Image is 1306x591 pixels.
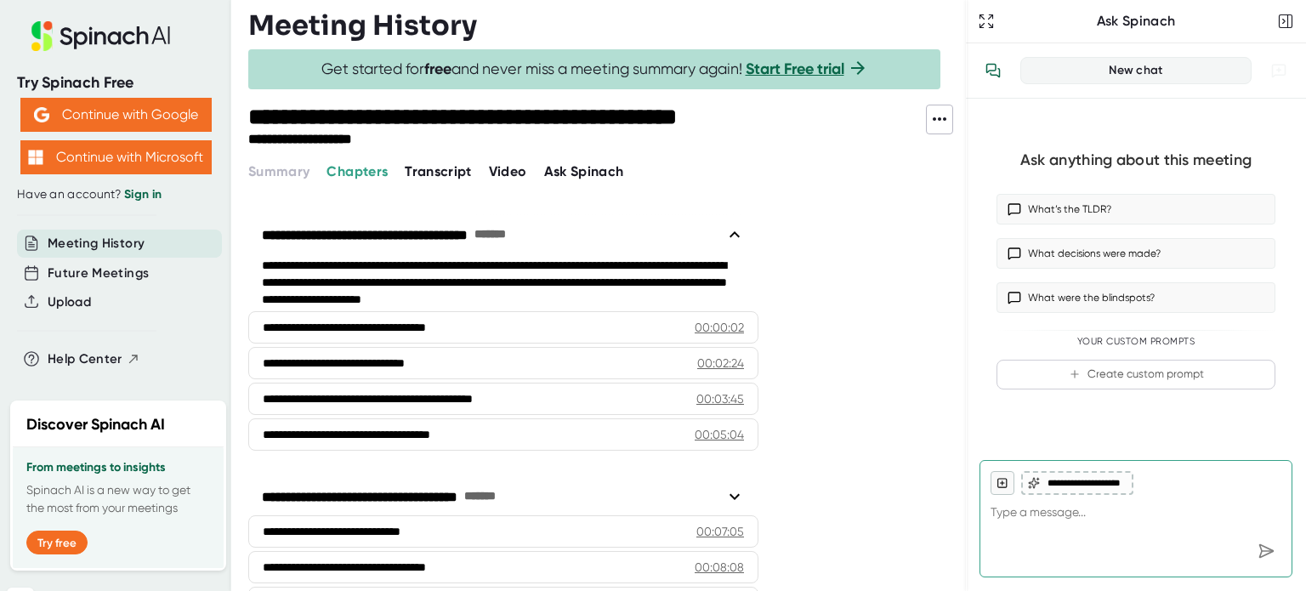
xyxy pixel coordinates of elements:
[26,461,210,475] h3: From meetings to insights
[695,559,744,576] div: 00:08:08
[321,60,868,79] span: Get started for and never miss a meeting summary again!
[405,163,472,179] span: Transcript
[695,319,744,336] div: 00:00:02
[998,13,1274,30] div: Ask Spinach
[1020,151,1252,170] div: Ask anything about this meeting
[697,355,744,372] div: 00:02:24
[746,60,844,78] a: Start Free trial
[48,264,149,283] button: Future Meetings
[424,60,451,78] b: free
[544,163,624,179] span: Ask Spinach
[997,336,1275,348] div: Your Custom Prompts
[48,293,91,312] button: Upload
[976,54,1010,88] button: View conversation history
[26,531,88,554] button: Try free
[974,9,998,33] button: Expand to Ask Spinach page
[17,187,214,202] div: Have an account?
[20,98,212,132] button: Continue with Google
[1274,9,1297,33] button: Close conversation sidebar
[34,107,49,122] img: Aehbyd4JwY73AAAAAElFTkSuQmCC
[248,162,309,182] button: Summary
[48,349,122,369] span: Help Center
[997,238,1275,269] button: What decisions were made?
[326,163,388,179] span: Chapters
[17,73,214,93] div: Try Spinach Free
[696,523,744,540] div: 00:07:05
[326,162,388,182] button: Chapters
[405,162,472,182] button: Transcript
[1031,63,1241,78] div: New chat
[20,140,212,174] button: Continue with Microsoft
[489,162,527,182] button: Video
[48,349,140,369] button: Help Center
[544,162,624,182] button: Ask Spinach
[997,360,1275,389] button: Create custom prompt
[695,426,744,443] div: 00:05:04
[124,187,162,202] a: Sign in
[26,481,210,517] p: Spinach AI is a new way to get the most from your meetings
[248,163,309,179] span: Summary
[248,9,477,42] h3: Meeting History
[48,234,145,253] button: Meeting History
[997,282,1275,313] button: What were the blindspots?
[1251,536,1281,566] div: Send message
[696,390,744,407] div: 00:03:45
[489,163,527,179] span: Video
[997,194,1275,224] button: What’s the TLDR?
[26,413,165,436] h2: Discover Spinach AI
